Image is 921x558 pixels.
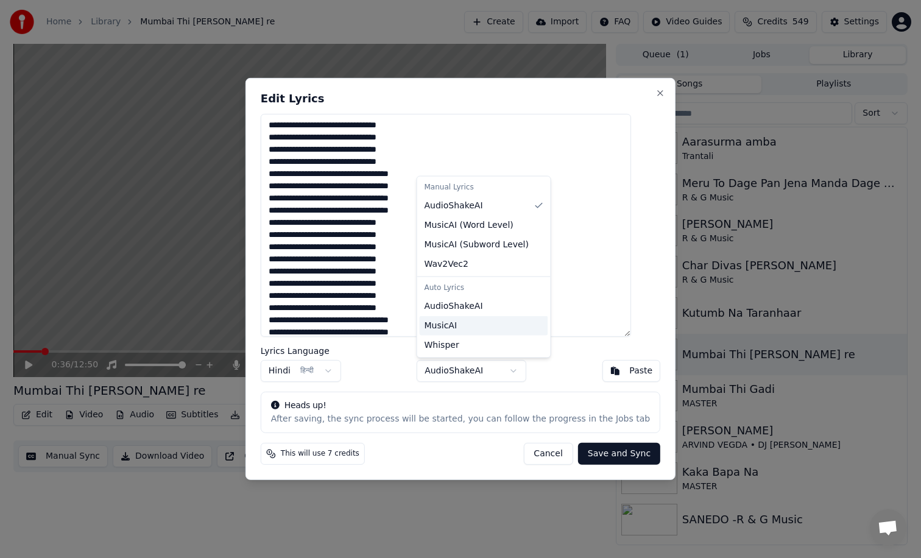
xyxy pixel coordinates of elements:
[425,319,457,331] span: MusicAI
[425,300,483,312] span: AudioShakeAI
[425,258,468,270] span: Wav2Vec2
[420,179,548,196] div: Manual Lyrics
[420,279,548,296] div: Auto Lyrics
[425,219,513,231] span: MusicAI ( Word Level )
[425,339,459,351] span: Whisper
[425,238,529,250] span: MusicAI ( Subword Level )
[425,199,483,211] span: AudioShakeAI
